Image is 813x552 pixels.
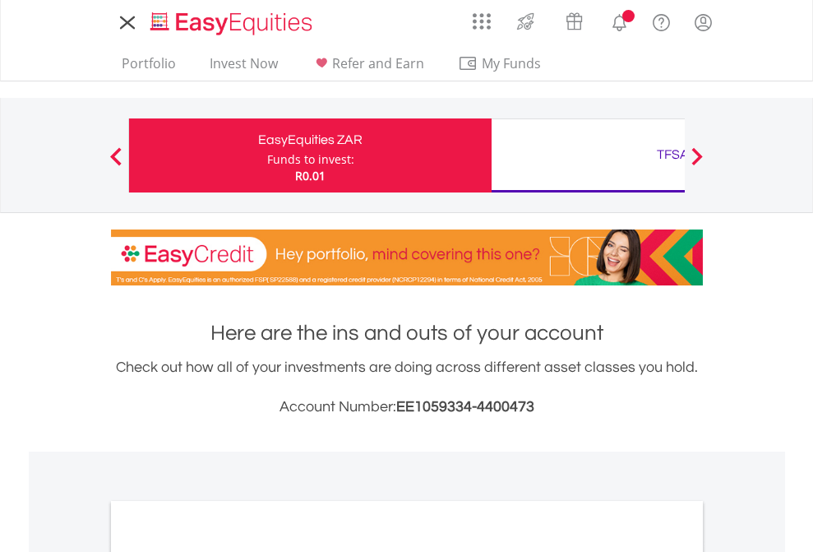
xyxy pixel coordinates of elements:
img: EasyCredit Promotion Banner [111,230,703,285]
span: EE1059334-4400473 [396,399,534,415]
a: My Profile [682,4,724,40]
a: AppsGrid [462,4,501,30]
a: Vouchers [550,4,598,35]
h3: Account Number: [111,396,703,419]
span: R0.01 [295,168,326,183]
a: Invest Now [203,55,284,81]
a: Portfolio [115,55,182,81]
img: EasyEquities_Logo.png [147,10,319,37]
img: vouchers-v2.svg [561,8,588,35]
h1: Here are the ins and outs of your account [111,318,703,348]
div: Funds to invest: [267,151,354,168]
div: EasyEquities ZAR [139,128,482,151]
a: Home page [144,4,319,37]
button: Next [681,155,714,172]
div: Check out how all of your investments are doing across different asset classes you hold. [111,356,703,419]
span: My Funds [458,53,566,74]
span: Refer and Earn [332,54,424,72]
button: Previous [99,155,132,172]
a: Notifications [598,4,640,37]
a: FAQ's and Support [640,4,682,37]
img: thrive-v2.svg [512,8,539,35]
img: grid-menu-icon.svg [473,12,491,30]
a: Refer and Earn [305,55,431,81]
